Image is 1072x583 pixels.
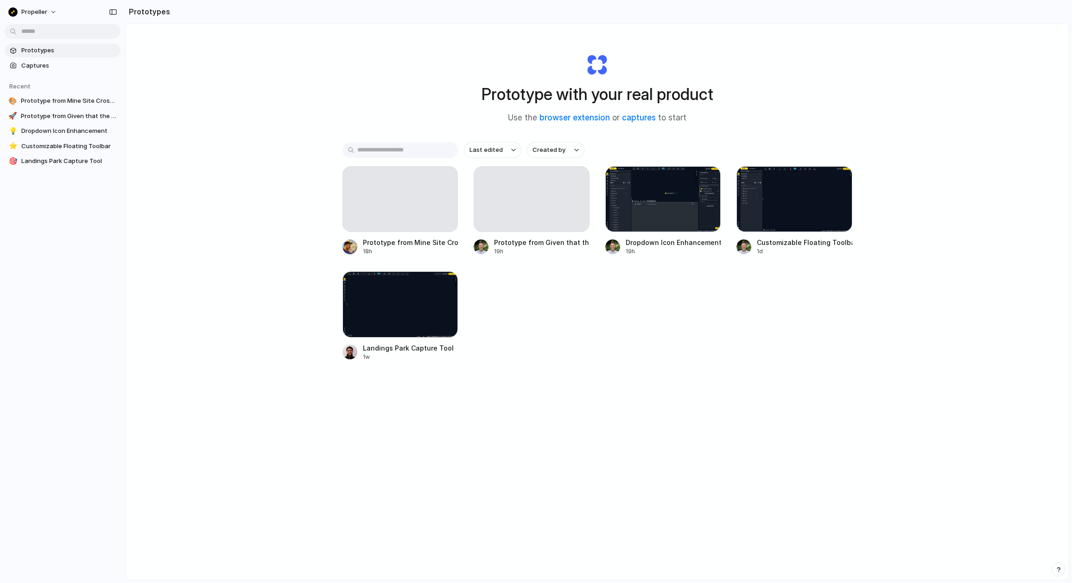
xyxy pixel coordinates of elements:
a: Customizable Floating ToolbarCustomizable Floating Toolbar1d [736,166,852,256]
a: ⭐Customizable Floating Toolbar [5,139,121,153]
a: Dropdown Icon EnhancementDropdown Icon Enhancement19h [605,166,721,256]
h1: Prototype with your real product [482,82,713,107]
div: Landings Park Capture Tool [363,343,454,353]
div: Prototype from Given that the new capture's URL, title, and context are identical to the existing... [494,238,590,247]
span: Dropdown Icon Enhancement [21,126,117,136]
span: Last edited [469,145,503,155]
div: 1d [757,247,852,256]
span: Use the or to start [508,112,686,124]
a: browser extension [539,113,610,122]
div: 19h [626,247,721,256]
span: Prototype from Given that the new capture's URL, title, and context are identical to the existing... [21,112,117,121]
span: Customizable Floating Toolbar [21,142,117,151]
a: 🚀Prototype from Given that the new capture's URL, title, and context are identical to the existin... [5,109,121,123]
a: Prototypes [5,44,121,57]
a: Captures [5,59,121,73]
button: Created by [527,142,584,158]
a: Landings Park Capture ToolLandings Park Capture Tool1w [343,271,458,361]
a: 💡Dropdown Icon Enhancement [5,124,121,138]
div: ⭐ [8,142,18,151]
div: 💡 [8,126,18,136]
a: Prototype from Mine Site Cross-Section18h [343,166,458,256]
div: 🚀 [8,112,17,121]
div: Dropdown Icon Enhancement [626,238,721,247]
a: captures [622,113,656,122]
button: Propeller [5,5,62,19]
span: Landings Park Capture Tool [21,157,117,166]
span: Captures [21,61,117,70]
div: 18h [363,247,458,256]
div: Customizable Floating Toolbar [757,238,852,247]
div: 19h [494,247,590,256]
span: Created by [533,145,565,155]
div: 🎨 [8,96,17,106]
span: Recent [9,82,31,90]
div: 🎯 [8,157,18,166]
a: 🎨Prototype from Mine Site Cross-Section [5,94,121,108]
span: Prototypes [21,46,117,55]
h2: Prototypes [125,6,170,17]
button: Last edited [464,142,521,158]
div: 1w [363,353,454,361]
div: Prototype from Mine Site Cross-Section [363,238,458,247]
a: Prototype from Given that the new capture's URL, title, and context are identical to the existing... [474,166,590,256]
a: 🎯Landings Park Capture Tool [5,154,121,168]
span: Prototype from Mine Site Cross-Section [21,96,117,106]
span: Propeller [21,7,47,17]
